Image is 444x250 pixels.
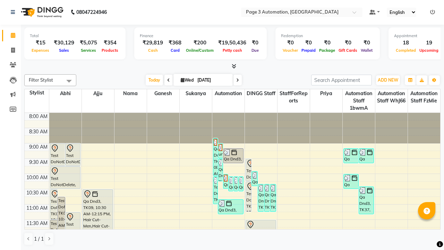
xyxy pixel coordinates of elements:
div: Finance [140,33,261,39]
div: Qa Dnd3, TK09, 10:30 AM-12:15 PM, Hair Cut-Men,Hair Cut-Women [83,190,113,242]
span: Nama [114,89,147,98]
span: Automation Staff fzMie [408,89,441,105]
span: Automation [212,89,245,98]
div: Test DoNotDelete, TK20, 11:30 AM-12:15 PM, Hair Cut-Men [246,220,276,242]
div: Test DoNotDelete, TK15, 09:00 AM-09:45 AM, Hair Cut-Men [66,144,80,166]
div: ₹15 [30,39,51,47]
div: Qa Dnd3, TK22, 08:50 AM-10:05 AM, Hair Cut By Expert-Men,Hair Cut-Men [213,139,218,176]
input: 2025-10-01 [195,75,230,85]
span: Priya [310,89,342,98]
div: Qa Dnd3, TK28, 10:00 AM-10:30 AM, Hair cut Below 12 years (Boy) [223,174,228,189]
span: Due [250,48,261,53]
div: Qa Dnd3, TK27, 10:00 AM-10:30 AM, Hair cut Below 12 years (Boy) [344,174,358,189]
b: 08047224946 [76,2,107,22]
div: ₹0 [300,39,317,47]
span: DINGG Staff [245,89,277,98]
div: 11:30 AM [25,220,49,227]
span: Abhi [49,89,82,98]
div: Qa Dnd3, TK26, 09:55 AM-10:25 AM, Hair cut Below 12 years (Boy) [252,172,257,186]
span: ADD NEW [378,77,398,83]
div: ₹19,50,436 [215,39,249,47]
div: ₹0 [281,39,300,47]
span: Services [79,48,98,53]
div: Test DoNotDelete, TK05, 10:45 AM-12:30 PM, Hair Cut-Men,Hair Cut-Women (₹550) [58,197,65,250]
span: Products [100,48,120,53]
div: Qa Dnd3, TK36, 10:20 AM-11:15 AM, Special Hair Wash- Men [270,184,276,211]
div: Qa Dnd3, TK38, 10:50 AM-11:20 AM, Hair cut Below 12 years (Boy) [218,200,243,214]
span: Sukanya [180,89,212,98]
div: Test DoNotDelete, TK19, 10:15 AM-11:15 AM, Hair Cut-Women [246,182,251,211]
div: ₹200 [184,39,215,47]
div: ₹0 [249,39,261,47]
div: 9:30 AM [28,159,49,166]
div: Qa Dnd3, TK35, 10:20 AM-11:15 AM, Special Hair Wash- Men [264,184,270,211]
div: Test DoNotDelete, TK19, 09:30 AM-10:15 AM, Hair Cut-Men [246,159,251,181]
div: 8:30 AM [28,128,49,135]
div: Test DoNotDelete, TK08, 11:15 AM-12:00 PM, Hair Cut-Men [66,212,80,234]
div: Test DoNotDelete, TK04, 09:00 AM-09:45 AM, Hair Cut-Men [50,144,65,166]
div: Total [30,33,120,39]
div: Qa Dnd3, TK37, 10:25 AM-11:20 AM, Special Hair Wash- Men [359,187,374,214]
img: logo [18,2,65,22]
input: Search Appointment [311,75,372,85]
span: Ganesh [147,89,179,98]
div: 11:00 AM [25,205,49,212]
span: Sales [57,48,71,53]
span: Package [317,48,337,53]
span: Online/Custom [184,48,215,53]
span: Expenses [30,48,51,53]
span: Voucher [281,48,300,53]
span: Prepaid [300,48,317,53]
span: Completed [394,48,418,53]
div: 8:00 AM [28,113,49,120]
div: Redemption [281,33,374,39]
span: Automation Staff 1bwmA [343,89,375,112]
div: 18 [394,39,418,47]
span: Ajju [82,89,114,98]
div: Qa Dnd3, TK29, 10:05 AM-10:35 AM, Hair cut Below 12 years (Boy) [229,177,233,191]
div: 10:30 AM [25,189,49,197]
div: Test DoNotDelete, TK03, 11:30 AM-12:15 PM, Hair Cut-Men [50,220,57,242]
span: StaffForReports [277,89,310,105]
span: Wed [179,77,195,83]
div: ₹354 [100,39,120,47]
div: Qa Dnd3, TK23, 09:10 AM-09:40 AM, Hair cut Below 12 years (Boy) [223,149,243,163]
div: Stylist [25,89,49,97]
div: 10:00 AM [25,174,49,181]
div: ₹0 [317,39,337,47]
span: Card [169,48,181,53]
div: Qa Dnd3, TK23, 09:10 AM-09:40 AM, Hair cut Below 12 years (Boy) [344,149,358,163]
div: Qa Dnd3, TK34, 10:20 AM-11:15 AM, Special Hair Wash- Men [258,184,264,211]
div: ₹30,129 [51,39,77,47]
span: 1 / 1 [34,235,44,243]
div: Qa Dnd3, TK25, 09:30 AM-10:15 AM, Hair Cut-Men [218,159,223,181]
div: ₹5,075 [77,39,100,47]
div: Qa Dnd3, TK24, 09:10 AM-09:40 AM, Hair Cut By Expert-Men [359,149,374,163]
span: Upcoming [418,48,440,53]
div: Test DoNotDelete, TK07, 10:30 AM-11:30 AM, Hair Cut-Women [50,190,57,219]
span: Today [146,75,163,85]
div: ₹0 [359,39,374,47]
span: Gift Cards [337,48,359,53]
div: Test DoNotDelete, TK07, 09:45 AM-10:30 AM, Hair Cut-Men [50,167,80,189]
div: Qa Dnd3, TK30, 10:05 AM-10:35 AM, Hair cut Below 12 years (Boy) [234,177,238,191]
div: 9:00 AM [28,143,49,151]
div: 19 [418,39,440,47]
div: ₹368 [166,39,184,47]
button: ADD NEW [376,75,400,85]
span: Filter Stylist [29,77,53,83]
div: Qa Dnd3, TK31, 10:05 AM-10:35 AM, Hair cut Below 12 years (Boy) [239,177,243,191]
span: Wallet [359,48,374,53]
div: Test DoNotDelete, TK33, 10:05 AM-11:00 AM, Special Hair Wash- Men [213,177,218,204]
div: ₹29,819 [140,39,166,47]
span: Automation Staff WhJ66 [375,89,408,105]
div: ₹0 [337,39,359,47]
span: Petty cash [221,48,244,53]
div: undefined, TK21, 09:00 AM-09:30 AM, Hair cut Below 12 years (Boy) [218,144,223,158]
span: Cash [146,48,160,53]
